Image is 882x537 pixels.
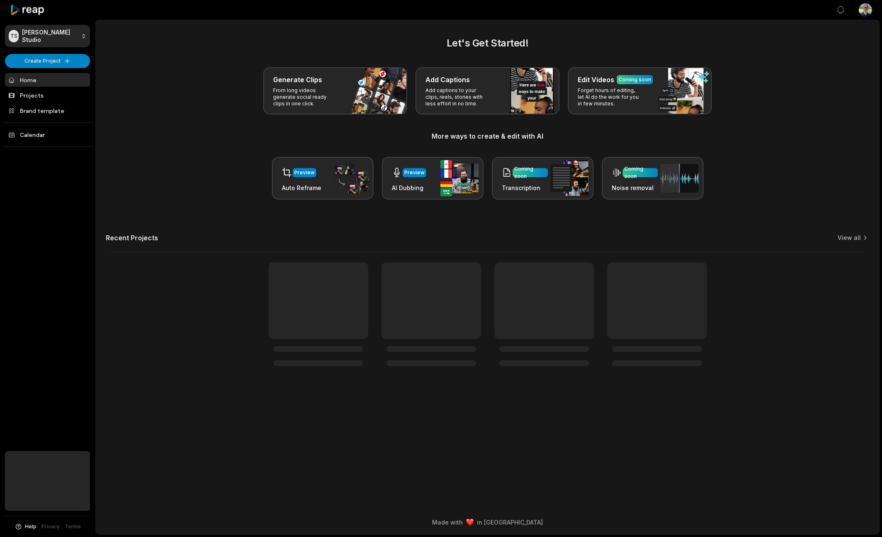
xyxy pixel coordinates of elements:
[425,87,490,107] p: Add captions to your clips, reels, stories with less effort in no time.
[42,523,60,530] a: Privacy
[106,131,869,141] h3: More ways to create & edit with AI
[5,88,90,102] a: Projects
[106,36,869,51] h2: Let's Get Started!
[15,523,37,530] button: Help
[294,169,315,176] div: Preview
[578,87,642,107] p: Forget hours of editing, let AI do the work for you in few minutes.
[106,234,158,242] h2: Recent Projects
[5,73,90,87] a: Home
[578,75,614,85] h3: Edit Videos
[5,128,90,142] a: Calendar
[5,54,90,68] button: Create Project
[273,75,322,85] h3: Generate Clips
[25,523,37,530] span: Help
[838,234,861,242] a: View all
[65,523,81,530] a: Terms
[273,87,337,107] p: From long videos generate social ready clips in one click.
[330,162,369,195] img: auto_reframe.png
[404,169,425,176] div: Preview
[660,164,699,193] img: noise_removal.png
[612,183,658,192] h3: Noise removal
[282,183,321,192] h3: Auto Reframe
[550,160,589,196] img: transcription.png
[514,165,546,180] div: Coming soon
[425,75,470,85] h3: Add Captions
[5,104,90,117] a: Brand template
[22,29,78,44] p: [PERSON_NAME] Studio
[618,76,651,83] div: Coming soon
[9,30,19,42] div: TS
[502,183,548,192] h3: Transcription
[466,519,474,526] img: heart emoji
[392,183,426,192] h3: AI Dubbing
[624,165,656,180] div: Coming soon
[440,160,479,196] img: ai_dubbing.png
[103,518,872,527] div: Made with in [GEOGRAPHIC_DATA]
